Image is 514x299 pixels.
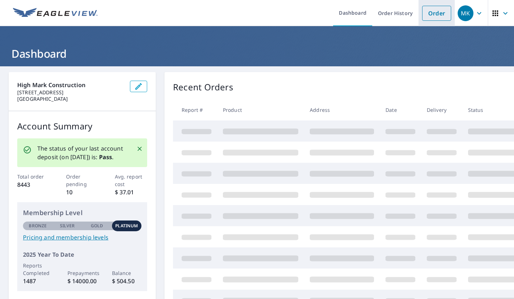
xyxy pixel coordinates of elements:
[17,89,124,96] p: [STREET_ADDRESS]
[67,277,97,285] p: $ 14000.00
[217,99,304,120] th: Product
[23,233,141,242] a: Pricing and membership levels
[135,144,144,153] button: Close
[458,5,473,21] div: MK
[115,173,148,188] p: Avg. report cost
[421,99,462,120] th: Delivery
[115,223,138,229] p: Platinum
[112,277,142,285] p: $ 504.50
[99,153,112,161] b: Pass
[67,269,97,277] p: Prepayments
[23,262,53,277] p: Reports Completed
[13,8,98,19] img: EV Logo
[37,144,128,161] p: The status of your last account deposit (on [DATE]) is: .
[66,173,99,188] p: Order pending
[29,223,47,229] p: Bronze
[17,81,124,89] p: High Mark Construction
[9,46,505,61] h1: Dashboard
[17,173,50,180] p: Total order
[112,269,142,277] p: Balance
[422,6,451,21] a: Order
[23,250,141,259] p: 2025 Year To Date
[173,81,233,94] p: Recent Orders
[91,223,103,229] p: Gold
[17,120,147,133] p: Account Summary
[380,99,421,120] th: Date
[17,180,50,189] p: 8443
[23,277,53,285] p: 1487
[17,96,124,102] p: [GEOGRAPHIC_DATA]
[173,99,217,120] th: Report #
[66,188,99,196] p: 10
[304,99,380,120] th: Address
[23,208,141,218] p: Membership Level
[60,223,75,229] p: Silver
[115,188,148,196] p: $ 37.01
